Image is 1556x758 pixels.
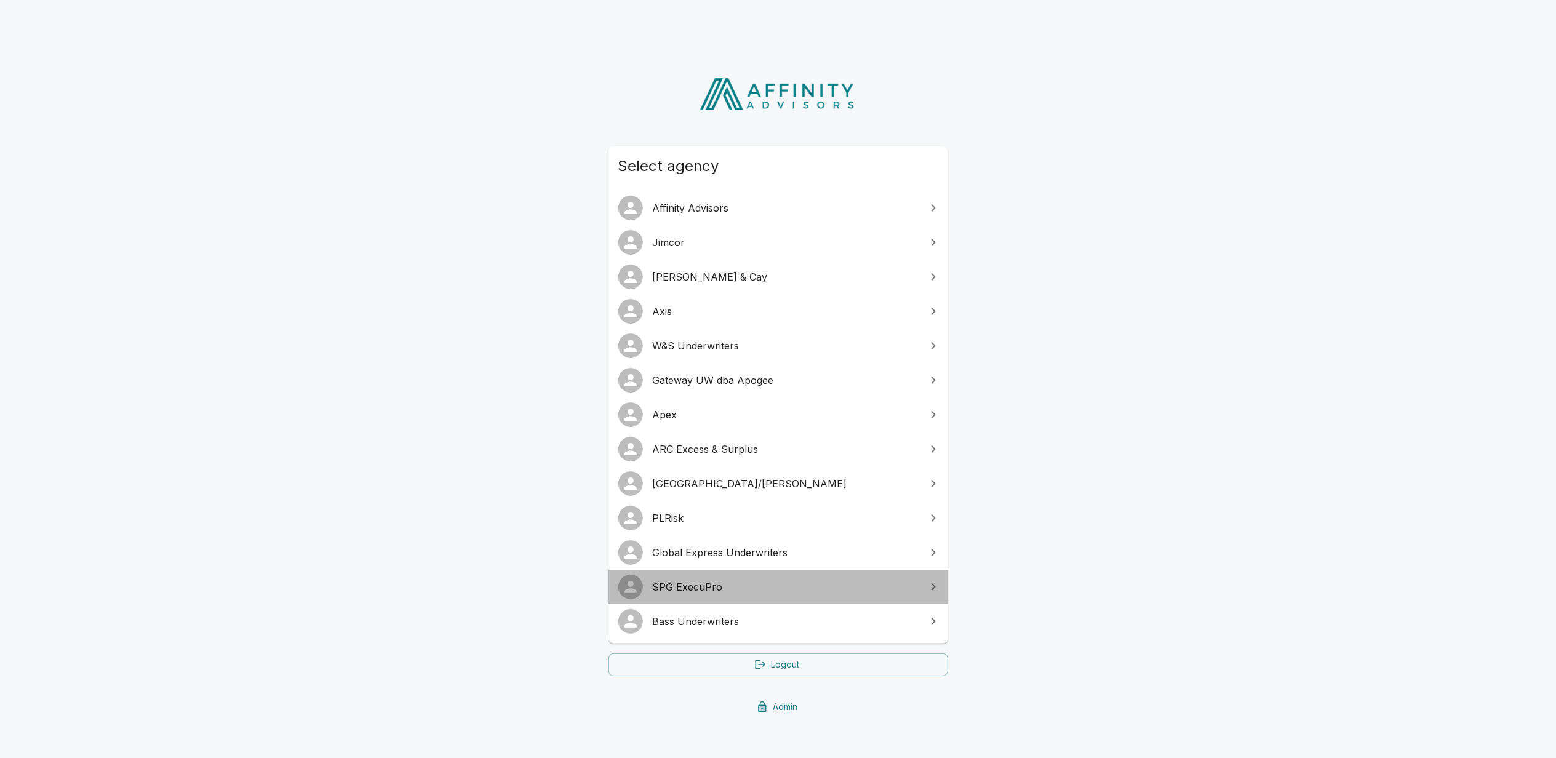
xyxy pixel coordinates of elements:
[608,191,948,225] a: Affinity Advisors
[608,501,948,535] a: PLRisk
[608,363,948,397] a: Gateway UW dba Apogee
[653,338,919,353] span: W&S Underwriters
[653,407,919,422] span: Apex
[653,304,919,319] span: Axis
[608,535,948,570] a: Global Express Underwriters
[608,294,948,329] a: Axis
[608,225,948,260] a: Jimcor
[653,511,919,525] span: PLRisk
[690,74,866,114] img: Affinity Advisors Logo
[608,397,948,432] a: Apex
[608,696,948,719] a: Admin
[608,329,948,363] a: W&S Underwriters
[653,373,919,388] span: Gateway UW dba Apogee
[653,580,919,594] span: SPG ExecuPro
[608,653,948,676] a: Logout
[653,201,919,215] span: Affinity Advisors
[608,604,948,639] a: Bass Underwriters
[653,545,919,560] span: Global Express Underwriters
[618,156,938,176] span: Select agency
[653,235,919,250] span: Jimcor
[653,442,919,457] span: ARC Excess & Surplus
[653,476,919,491] span: [GEOGRAPHIC_DATA]/[PERSON_NAME]
[608,466,948,501] a: [GEOGRAPHIC_DATA]/[PERSON_NAME]
[608,570,948,604] a: SPG ExecuPro
[653,269,919,284] span: [PERSON_NAME] & Cay
[608,260,948,294] a: [PERSON_NAME] & Cay
[653,614,919,629] span: Bass Underwriters
[608,432,948,466] a: ARC Excess & Surplus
